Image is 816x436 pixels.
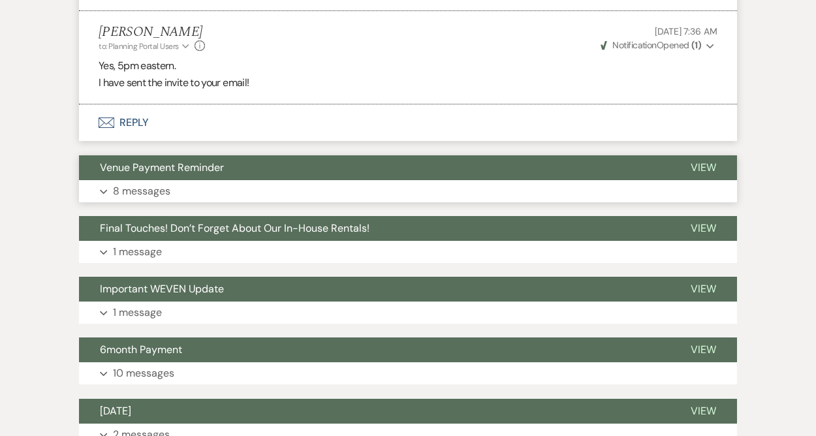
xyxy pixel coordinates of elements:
p: 1 message [113,243,162,260]
button: Final Touches! Don’t Forget About Our In-House Rentals! [79,216,670,241]
span: View [691,161,716,174]
button: 10 messages [79,362,737,384]
p: Yes, 5pm eastern. [99,57,717,74]
span: [DATE] [100,404,131,418]
button: View [670,277,737,302]
span: Final Touches! Don’t Forget About Our In-House Rentals! [100,221,369,235]
span: Opened [601,39,701,51]
button: View [670,337,737,362]
span: View [691,343,716,356]
p: I have sent the invite to your email! [99,74,717,91]
span: Notification [612,39,656,51]
span: View [691,282,716,296]
span: View [691,404,716,418]
span: 6month Payment [100,343,182,356]
button: 6month Payment [79,337,670,362]
button: NotificationOpened (1) [599,39,717,52]
button: [DATE] [79,399,670,424]
button: 1 message [79,302,737,324]
button: Reply [79,104,737,141]
button: View [670,216,737,241]
span: Important WEVEN Update [100,282,224,296]
p: 8 messages [113,183,170,200]
button: 1 message [79,241,737,263]
button: to: Planning Portal Users [99,40,191,52]
span: View [691,221,716,235]
span: [DATE] 7:36 AM [655,25,717,37]
span: to: Planning Portal Users [99,41,179,52]
span: Venue Payment Reminder [100,161,224,174]
button: 8 messages [79,180,737,202]
strong: ( 1 ) [691,39,701,51]
button: View [670,155,737,180]
button: Venue Payment Reminder [79,155,670,180]
button: View [670,399,737,424]
p: 10 messages [113,365,174,382]
h5: [PERSON_NAME] [99,24,205,40]
button: Important WEVEN Update [79,277,670,302]
p: 1 message [113,304,162,321]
